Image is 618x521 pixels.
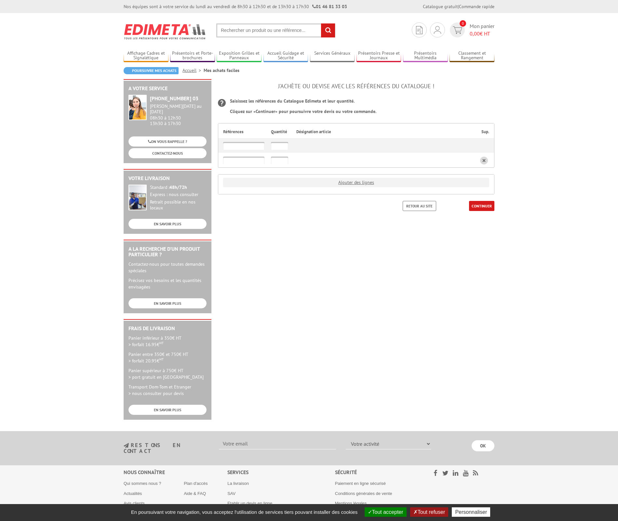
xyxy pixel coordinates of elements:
[227,469,335,476] div: Services
[216,23,335,37] input: Rechercher un produit ou une référence...
[448,22,494,37] a: devis rapide 0 Mon panier 0,00€ HT
[124,469,227,476] div: Nous connaître
[128,261,207,274] p: Contactez-nous pour toutes demandes spéciales
[150,185,207,190] div: Standard :
[460,20,466,27] span: 0
[150,192,207,198] div: Express : nous consulter
[128,246,207,258] h2: A la recherche d'un produit particulier ?
[230,98,355,104] b: Saisissez les références du Catalogue Edimeta et leur quantité.
[403,50,448,61] a: Présentoirs Multimédia
[227,501,272,506] a: Etablir un devis en ligne
[223,130,264,134] p: Références
[124,20,207,44] img: Edimeta
[223,178,489,187] a: Ajouter des lignes
[335,481,386,486] a: Paiement en ligne sécurisé
[159,357,164,361] sup: HT
[124,67,179,74] a: Poursuivre mes achats
[128,351,207,364] p: Panier entre 350€ et 750€ HT
[128,176,207,181] h2: Votre livraison
[452,507,490,517] button: Personnaliser (fenêtre modale)
[169,184,187,190] strong: 48h/72h
[170,50,215,61] a: Présentoirs et Porte-brochures
[128,374,204,380] span: > port gratuit en [GEOGRAPHIC_DATA]
[150,104,207,115] div: [PERSON_NAME][DATE] au [DATE]
[128,86,207,92] h2: A votre service
[335,491,392,496] a: Conditions générales de vente
[481,130,489,134] p: Sup.
[128,390,184,396] span: > nous consulter pour devis
[128,384,207,397] p: Transport Dom-Tom et Etranger
[410,507,448,517] button: Tout refuser
[128,358,164,364] span: > forfait 20.95€
[128,367,207,380] p: Panier supérieur à 750€ HT
[423,3,494,10] div: |
[182,67,204,73] a: Accueil
[470,30,480,37] span: 0,00
[128,277,207,290] p: Précisez vos besoins et les quantités envisagées
[128,185,147,210] img: widget-livraison.jpg
[128,335,207,348] p: Panier inférieur à 350€ HT
[124,491,142,496] a: Actualités
[423,4,458,9] a: Catalogue gratuit
[150,95,198,102] strong: [PHONE_NUMBER] 03
[469,201,494,211] a: CONTINUER
[470,30,494,37] span: € HT
[312,4,347,9] strong: 01 46 81 33 03
[128,148,207,158] a: CONTACTEZ-NOUS
[150,104,207,126] div: 08h30 à 12h30 13h30 à 17h30
[124,443,129,448] img: newsletter.jpg
[184,481,208,486] a: Plan d'accès
[321,23,335,37] input: rechercher
[219,438,336,449] input: Votre email
[263,50,308,61] a: Accueil Guidage et Sécurité
[227,491,235,496] a: SAV
[470,22,494,37] span: Mon panier
[218,83,494,90] h1: J'achète ou devise avec les références du catalogue !
[416,26,423,34] img: devis rapide
[459,4,494,9] a: Commande rapide
[128,326,207,331] h2: Frais de Livraison
[128,509,361,515] span: En poursuivant votre navigation, vous acceptez l'utilisation de services tiers pouvant installer ...
[365,507,407,517] button: Tout accepter
[128,219,207,229] a: EN SAVOIR PLUS
[217,50,262,61] a: Exposition Grilles et Panneaux
[150,199,207,211] div: Retrait possible en nos locaux
[128,342,164,347] span: > forfait 16.95€
[124,481,161,486] a: Qui sommes nous ?
[128,298,207,308] a: EN SAVOIR PLUS
[403,201,436,211] a: Retour au site
[227,481,249,486] a: La livraison
[335,469,417,476] div: Sécurité
[472,440,494,451] input: OK
[310,50,355,61] a: Services Généraux
[271,130,288,134] p: Quantité
[124,501,145,506] a: Avis clients
[128,136,207,147] a: ON VOUS RAPPELLE ?
[128,95,147,120] img: widget-service.jpg
[124,3,347,10] div: Nos équipes sont à votre service du lundi au vendredi de 8h30 à 12h30 et de 13h30 à 17h30
[296,130,331,134] p: Désignation article
[204,67,239,74] li: Mes achats faciles
[450,50,494,61] a: Classement et Rangement
[434,26,441,34] img: devis rapide
[356,50,401,61] a: Présentoirs Presse et Journaux
[453,26,462,34] img: devis rapide
[159,341,164,345] sup: HT
[335,501,367,506] a: Mentions légales
[124,50,168,61] a: Affichage Cadres et Signalétique
[184,491,206,496] a: Aide & FAQ
[124,443,209,454] h3: restons en contact
[128,405,207,415] a: EN SAVOIR PLUS
[230,108,376,114] b: Cliquez sur «Continuer» pour poursuivre votre devis ou votre commande.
